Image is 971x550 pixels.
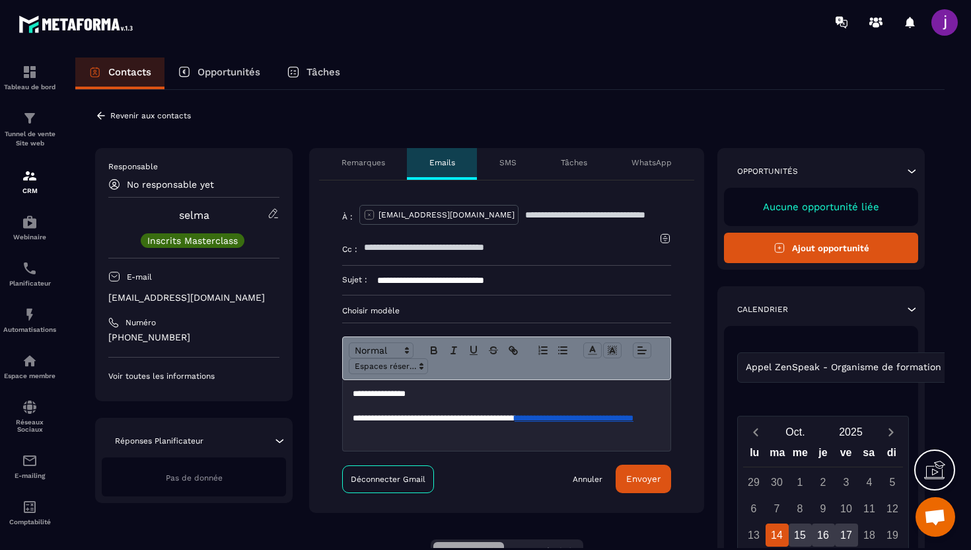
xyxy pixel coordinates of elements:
[944,360,954,375] input: Search for option
[834,444,857,467] div: ve
[812,524,835,547] div: 16
[3,130,56,148] p: Tunnel de vente Site web
[631,157,672,168] p: WhatsApp
[3,472,56,479] p: E-mailing
[3,372,56,379] p: Espace membre
[742,360,944,375] span: Appel ZenSpeak - Organisme de formation
[179,209,209,221] a: selma
[858,524,881,547] div: 18
[3,489,56,535] a: accountantaccountantComptabilité
[789,471,812,494] div: 1
[18,12,137,36] img: logo
[22,453,38,469] img: email
[429,157,455,168] p: Emails
[812,497,835,520] div: 9
[3,297,56,343] a: automationsautomationsAutomatisations
[3,418,56,433] p: Réseaux Sociaux
[823,420,879,444] button: Open years overlay
[3,83,56,91] p: Tableau de bord
[22,64,38,80] img: formation
[378,210,515,220] p: [EMAIL_ADDRESS][DOMAIN_NAME]
[3,326,56,333] p: Automatisations
[3,204,56,251] a: automationsautomationsWebinaire
[108,371,279,381] p: Voir toutes les informations
[110,111,191,120] p: Revenir aux contacts
[766,497,789,520] div: 7
[3,54,56,100] a: formationformationTableau de bord
[127,179,214,190] p: No responsable yet
[881,471,904,494] div: 5
[3,233,56,241] p: Webinaire
[22,353,38,369] img: automations
[164,58,273,89] a: Opportunités
[342,305,671,316] p: Choisir modèle
[75,58,164,89] a: Contacts
[342,157,385,168] p: Remarques
[127,272,152,282] p: E-mail
[724,233,918,263] button: Ajout opportunité
[3,100,56,158] a: formationformationTunnel de vente Site web
[742,524,766,547] div: 13
[3,389,56,443] a: social-networksocial-networkRéseaux Sociaux
[108,331,279,344] p: [PHONE_NUMBER]
[879,423,903,441] button: Next month
[3,343,56,389] a: automationsautomationsEspace membre
[743,444,766,467] div: lu
[858,471,881,494] div: 4
[22,214,38,230] img: automations
[835,471,858,494] div: 3
[737,304,788,315] p: Calendrier
[342,244,357,255] p: Cc :
[742,471,766,494] div: 29
[273,58,353,89] a: Tâches
[22,307,38,323] img: automations
[812,471,835,494] div: 2
[22,499,38,515] img: accountant
[22,399,38,415] img: social-network
[857,444,881,467] div: sa
[812,444,835,467] div: je
[115,436,203,446] p: Réponses Planificateur
[306,66,340,78] p: Tâches
[108,161,279,172] p: Responsable
[766,444,789,467] div: ma
[573,474,602,485] a: Annuler
[835,497,858,520] div: 10
[616,465,671,493] button: Envoyer
[3,443,56,489] a: emailemailE-mailing
[789,524,812,547] div: 15
[561,157,587,168] p: Tâches
[342,212,353,222] p: À :
[166,473,223,483] span: Pas de donnée
[147,236,238,245] p: Inscrits Masterclass
[108,292,279,304] p: [EMAIL_ADDRESS][DOMAIN_NAME]
[3,280,56,287] p: Planificateur
[880,444,903,467] div: di
[126,317,156,328] p: Numéro
[22,260,38,276] img: scheduler
[768,420,823,444] button: Open months overlay
[737,201,905,213] p: Aucune opportunité liée
[499,157,517,168] p: SMS
[766,471,789,494] div: 30
[789,497,812,520] div: 8
[198,66,260,78] p: Opportunités
[108,66,151,78] p: Contacts
[342,465,434,493] a: Déconnecter Gmail
[743,423,768,441] button: Previous month
[789,444,812,467] div: me
[881,497,904,520] div: 12
[3,518,56,526] p: Comptabilité
[22,168,38,184] img: formation
[835,524,858,547] div: 17
[916,497,955,537] div: Ouvrir le chat
[766,524,789,547] div: 14
[22,110,38,126] img: formation
[3,251,56,297] a: schedulerschedulerPlanificateur
[3,187,56,194] p: CRM
[858,497,881,520] div: 11
[742,497,766,520] div: 6
[881,524,904,547] div: 19
[342,274,367,285] p: Sujet :
[3,158,56,204] a: formationformationCRM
